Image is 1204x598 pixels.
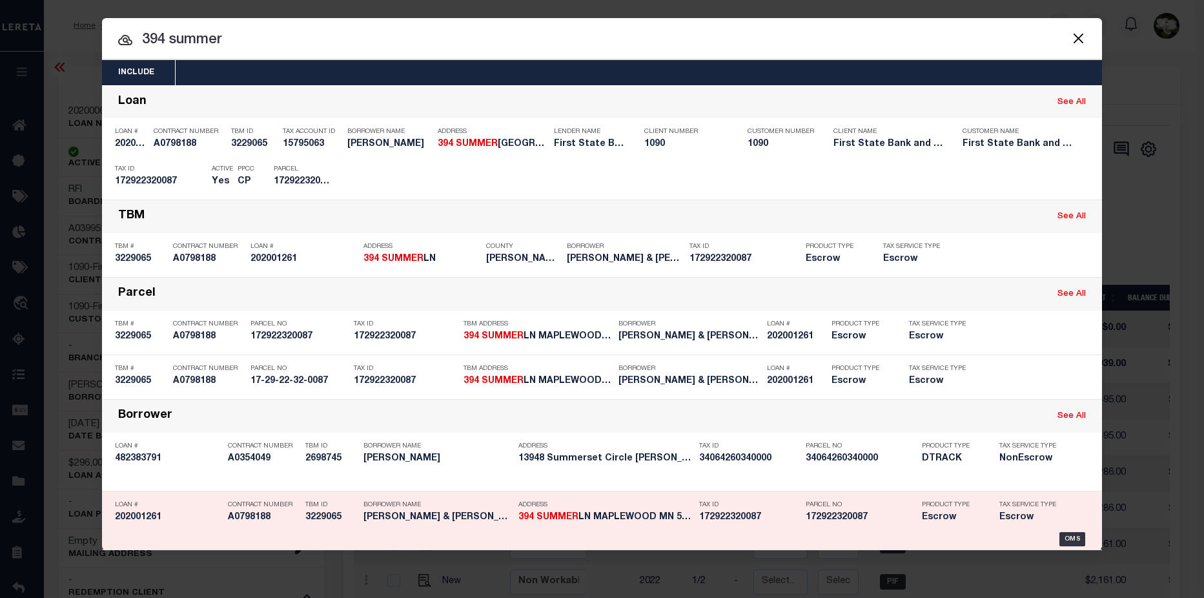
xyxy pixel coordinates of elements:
[363,453,512,464] h5: Wendy Gull
[231,139,276,150] h5: 3229065
[115,243,167,251] p: TBM #
[115,176,205,187] h5: 172922320087
[173,365,244,373] p: Contract Number
[115,128,147,136] p: Loan #
[518,453,693,464] h5: 13948 Summerset Circle Draper U...
[806,453,915,464] h5: 34064260340000
[115,165,205,173] p: Tax ID
[518,501,693,509] p: Address
[699,453,799,464] h5: 34064260340000
[1057,412,1086,420] a: See All
[922,501,980,509] p: Product Type
[354,331,457,342] h5: 172922320087
[305,442,357,450] p: TBM ID
[806,512,915,523] h5: 172922320087
[173,320,244,328] p: Contract Number
[173,243,244,251] p: Contract Number
[173,376,244,387] h5: A0798188
[1057,290,1086,298] a: See All
[115,442,221,450] p: Loan #
[909,365,967,373] p: Tax Service Type
[363,254,423,263] strong: 394 SUMMER
[228,512,299,523] h5: A0798188
[464,331,612,342] h5: 394 SUMMER LN MAPLEWOOD MN 5511...
[832,331,890,342] h5: Escrow
[283,139,341,150] h5: 15795063
[305,501,357,509] p: TBM ID
[212,176,231,187] h5: Yes
[1070,30,1087,46] button: Close
[999,453,1064,464] h5: NonEscrow
[748,139,812,150] h5: 1090
[832,376,890,387] h5: Escrow
[305,453,357,464] h5: 2698745
[518,442,693,450] p: Address
[173,254,244,265] h5: A0798188
[274,176,332,187] h5: 172922320087
[250,243,357,251] p: Loan #
[354,365,457,373] p: Tax ID
[644,139,728,150] h5: 1090
[922,512,980,523] h5: Escrow
[228,442,299,450] p: Contract Number
[464,332,524,341] strong: 394 SUMMER
[699,442,799,450] p: Tax ID
[115,320,167,328] p: TBM #
[115,254,167,265] h5: 3229065
[238,165,254,173] p: PPCC
[767,365,825,373] p: Loan #
[250,320,347,328] p: Parcel No
[833,128,943,136] p: Client Name
[806,501,915,509] p: Parcel No
[618,365,760,373] p: Borrower
[699,512,799,523] h5: 172922320087
[999,512,1064,523] h5: Escrow
[909,376,967,387] h5: Escrow
[689,243,799,251] p: Tax ID
[689,254,799,265] h5: 172922320087
[250,331,347,342] h5: 172922320087
[154,139,225,150] h5: A0798188
[363,243,480,251] p: Address
[833,139,943,150] h5: First State Bank and Trust
[767,320,825,328] p: Loan #
[250,365,347,373] p: Parcel No
[1059,532,1086,546] div: OMS
[212,165,233,173] p: Active
[305,512,357,523] h5: 3229065
[883,254,948,265] h5: Escrow
[999,442,1064,450] p: Tax Service Type
[231,128,276,136] p: TBM ID
[644,128,728,136] p: Client Number
[118,95,147,110] div: Loan
[228,501,299,509] p: Contract Number
[228,453,299,464] h5: A0354049
[464,376,524,386] strong: 394 SUMMER
[963,128,1072,136] p: Customer Name
[767,331,825,342] h5: 202001261
[518,512,693,523] h5: 394 SUMMER LN MAPLEWOOD MN 5511...
[154,128,225,136] p: Contract Number
[832,365,890,373] p: Product Type
[464,376,612,387] h5: 394 SUMMER LN MAPLEWOOD MN 5511...
[806,243,864,251] p: Product Type
[115,331,167,342] h5: 3229065
[118,287,156,302] div: Parcel
[250,254,357,265] h5: 202001261
[438,139,547,150] h5: 394 SUMMER LANE MAPLEWOOD MN 55117
[102,29,1102,52] input: Start typing...
[486,243,560,251] p: County
[832,320,890,328] p: Product Type
[118,409,172,424] div: Borrower
[883,243,948,251] p: Tax Service Type
[999,501,1064,509] p: Tax Service Type
[909,331,967,342] h5: Escrow
[347,128,431,136] p: Borrower Name
[363,442,512,450] p: Borrower Name
[354,320,457,328] p: Tax ID
[806,442,915,450] p: Parcel No
[1057,212,1086,221] a: See All
[363,254,480,265] h5: 394 SUMMER LN
[464,365,612,373] p: TBM Address
[699,501,799,509] p: Tax ID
